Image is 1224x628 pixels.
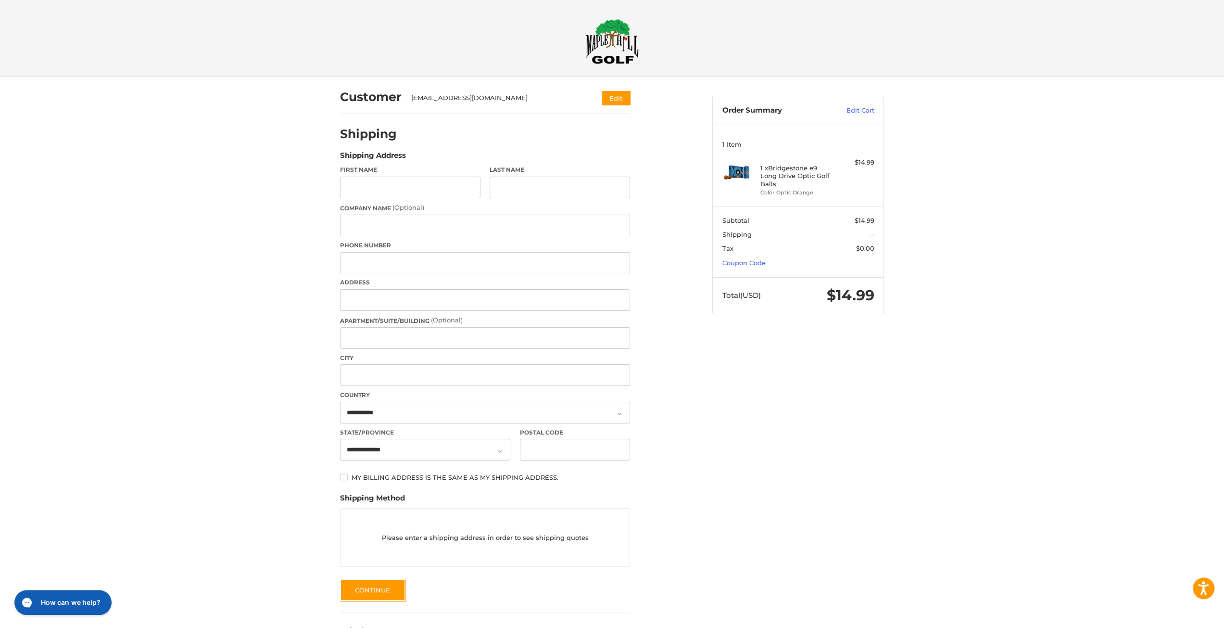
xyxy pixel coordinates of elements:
[856,244,874,252] span: $0.00
[340,203,630,213] label: Company Name
[760,164,834,188] h4: 1 x Bridgestone e9 Long Drive Optic Golf Balls
[341,528,630,547] p: Please enter a shipping address in order to see shipping quotes
[722,231,752,238] span: Shipping
[722,106,826,115] h3: Order Summary
[722,244,733,252] span: Tax
[411,93,584,103] div: [EMAIL_ADDRESS][DOMAIN_NAME]
[340,316,630,325] label: Apartment/Suite/Building
[722,291,761,300] span: Total (USD)
[10,587,114,618] iframe: Gorgias live chat messenger
[340,90,402,104] h2: Customer
[340,493,405,508] legend: Shipping Method
[340,127,397,141] h2: Shipping
[827,286,874,304] span: $14.99
[520,428,631,437] label: Postal Code
[870,231,874,238] span: --
[392,204,424,211] small: (Optional)
[722,217,749,224] span: Subtotal
[826,106,874,115] a: Edit Cart
[722,259,766,267] a: Coupon Code
[760,189,834,197] li: Color Optic Orange
[855,217,874,224] span: $14.99
[340,474,630,481] label: My billing address is the same as my shipping address.
[602,91,630,105] button: Edit
[340,241,630,250] label: Phone Number
[490,166,630,174] label: Last Name
[340,428,510,437] label: State/Province
[722,141,874,148] h3: 1 Item
[836,158,874,167] div: $14.99
[340,354,630,362] label: City
[431,316,463,324] small: (Optional)
[340,391,630,399] label: Country
[586,19,639,64] img: Maple Hill Golf
[340,579,405,601] button: Continue
[340,278,630,287] label: Address
[340,150,406,166] legend: Shipping Address
[340,166,480,174] label: First Name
